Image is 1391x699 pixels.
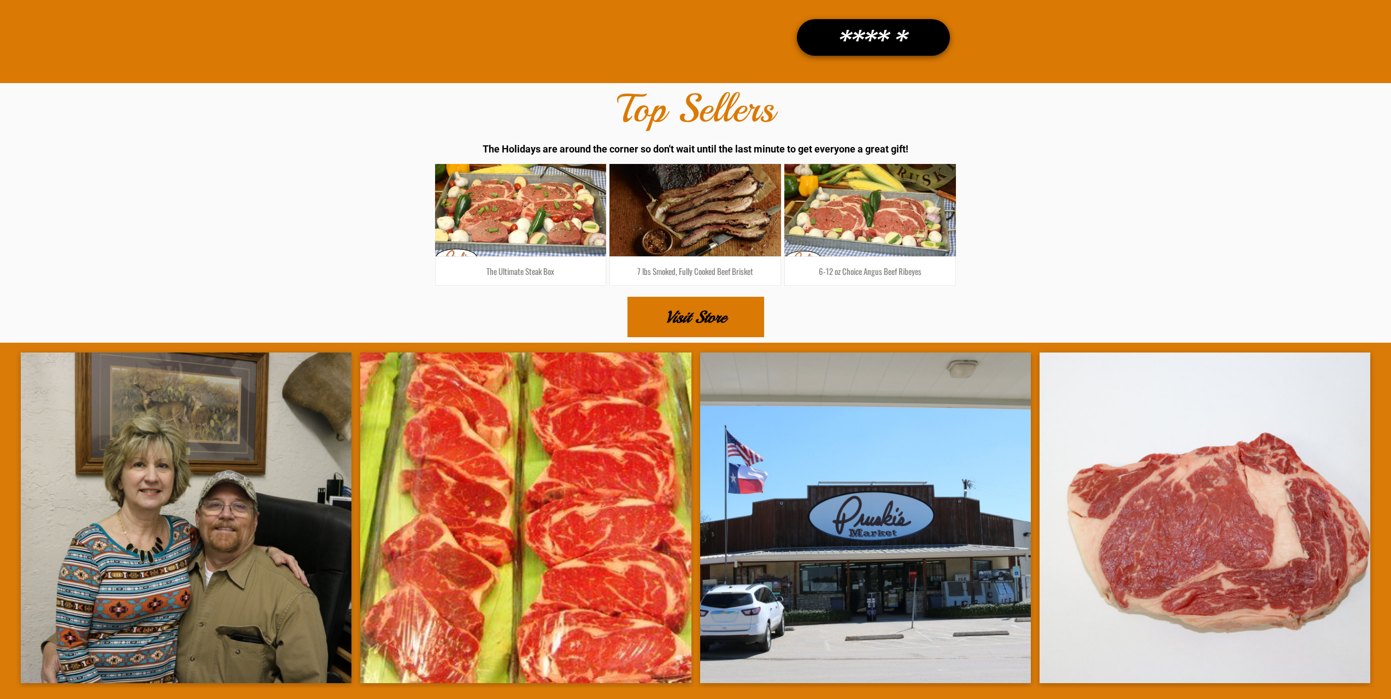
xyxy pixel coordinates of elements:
[793,265,947,277] h3: 6-12 oz Choice Angus Beef Ribeyes
[483,143,908,155] span: The Holidays are around the corner so don't wait until the last minute to get everyone a great gift!
[665,298,726,336] span: Visit Store
[617,84,774,133] font: Top Sellers
[627,297,764,337] a: Visit Store
[618,265,772,277] h3: 7 lbs Smoked, Fully Cooked Beef Brisket
[444,265,598,277] h3: The Ultimate Steak Box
